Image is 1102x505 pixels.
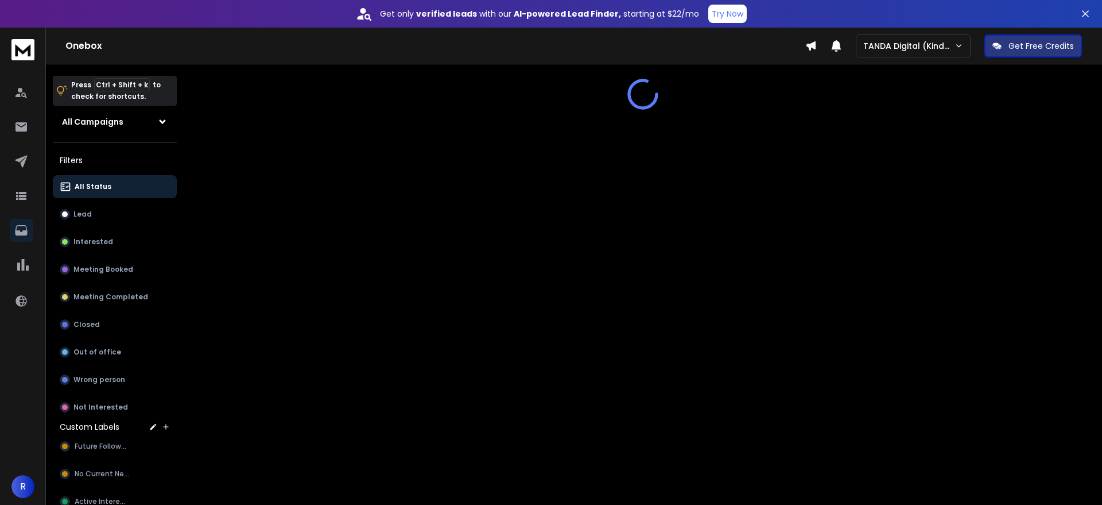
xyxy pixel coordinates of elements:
span: No Current Need [75,469,133,479]
h1: Onebox [65,39,805,53]
strong: AI-powered Lead Finder, [514,8,621,20]
button: All Campaigns [53,110,177,133]
p: Try Now [712,8,743,20]
p: Press to check for shortcuts. [71,79,161,102]
p: Get Free Credits [1008,40,1074,52]
p: Not Interested [73,403,128,412]
button: Wrong person [53,368,177,391]
button: Lead [53,203,177,226]
strong: verified leads [416,8,477,20]
p: Meeting Booked [73,265,133,274]
button: Meeting Booked [53,258,177,281]
p: Wrong person [73,375,125,384]
button: Meeting Completed [53,286,177,309]
button: Try Now [708,5,747,23]
button: R [11,475,34,498]
p: All Status [75,182,111,191]
button: Get Free Credits [984,34,1082,57]
button: Interested [53,230,177,253]
p: TANDA Digital (Kind Studio) [863,40,954,52]
button: Not Interested [53,396,177,419]
p: Closed [73,320,100,329]
h3: Filters [53,152,177,168]
p: Out of office [73,348,121,357]
span: Future Followup [75,442,130,451]
button: Closed [53,313,177,336]
p: Get only with our starting at $22/mo [380,8,699,20]
p: Meeting Completed [73,292,148,302]
h1: All Campaigns [62,116,123,128]
button: All Status [53,175,177,198]
button: Out of office [53,341,177,364]
p: Lead [73,210,92,219]
h3: Custom Labels [60,421,119,433]
p: Interested [73,237,113,246]
span: Ctrl + Shift + k [94,78,150,91]
button: Future Followup [53,435,177,458]
button: No Current Need [53,462,177,485]
img: logo [11,39,34,60]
